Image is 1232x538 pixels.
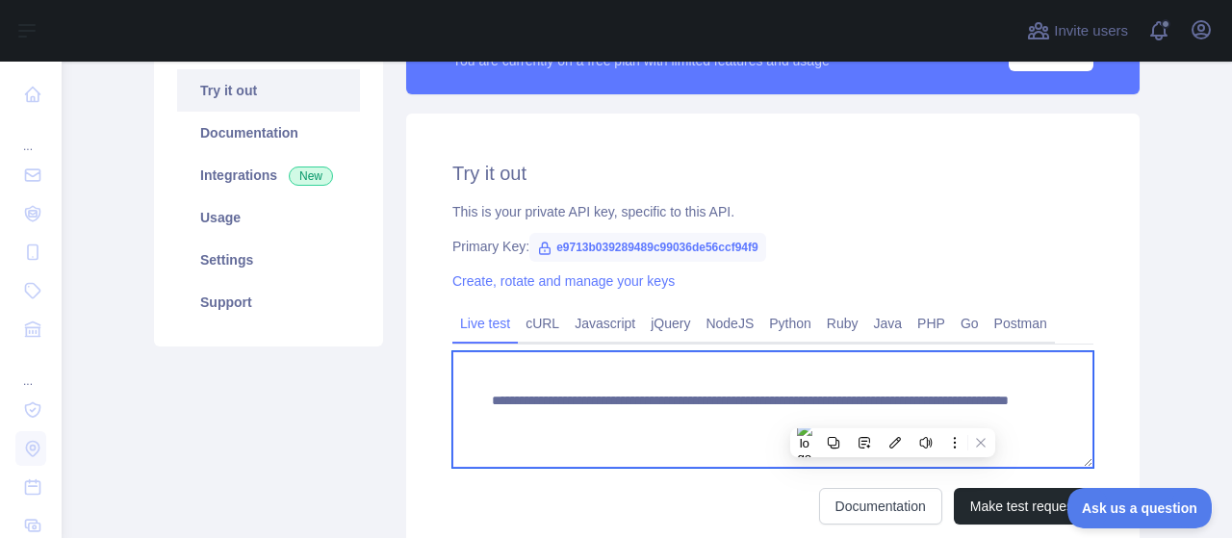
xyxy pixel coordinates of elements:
[866,308,911,339] a: Java
[518,308,567,339] a: cURL
[452,237,1093,256] div: Primary Key:
[987,308,1055,339] a: Postman
[452,273,675,289] a: Create, rotate and manage your keys
[910,308,953,339] a: PHP
[452,308,518,339] a: Live test
[177,69,360,112] a: Try it out
[289,167,333,186] span: New
[177,281,360,323] a: Support
[643,308,698,339] a: jQuery
[177,154,360,196] a: Integrations New
[529,233,766,262] span: e9713b039289489c99036de56ccf94f9
[15,350,46,389] div: ...
[698,308,761,339] a: NodeJS
[177,112,360,154] a: Documentation
[761,308,819,339] a: Python
[819,488,942,525] a: Documentation
[1067,488,1213,528] iframe: Toggle Customer Support
[177,239,360,281] a: Settings
[177,196,360,239] a: Usage
[953,308,987,339] a: Go
[819,308,866,339] a: Ruby
[567,308,643,339] a: Javascript
[452,202,1093,221] div: This is your private API key, specific to this API.
[452,160,1093,187] h2: Try it out
[1054,20,1128,42] span: Invite users
[15,115,46,154] div: ...
[954,488,1093,525] button: Make test request
[1023,15,1132,46] button: Invite users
